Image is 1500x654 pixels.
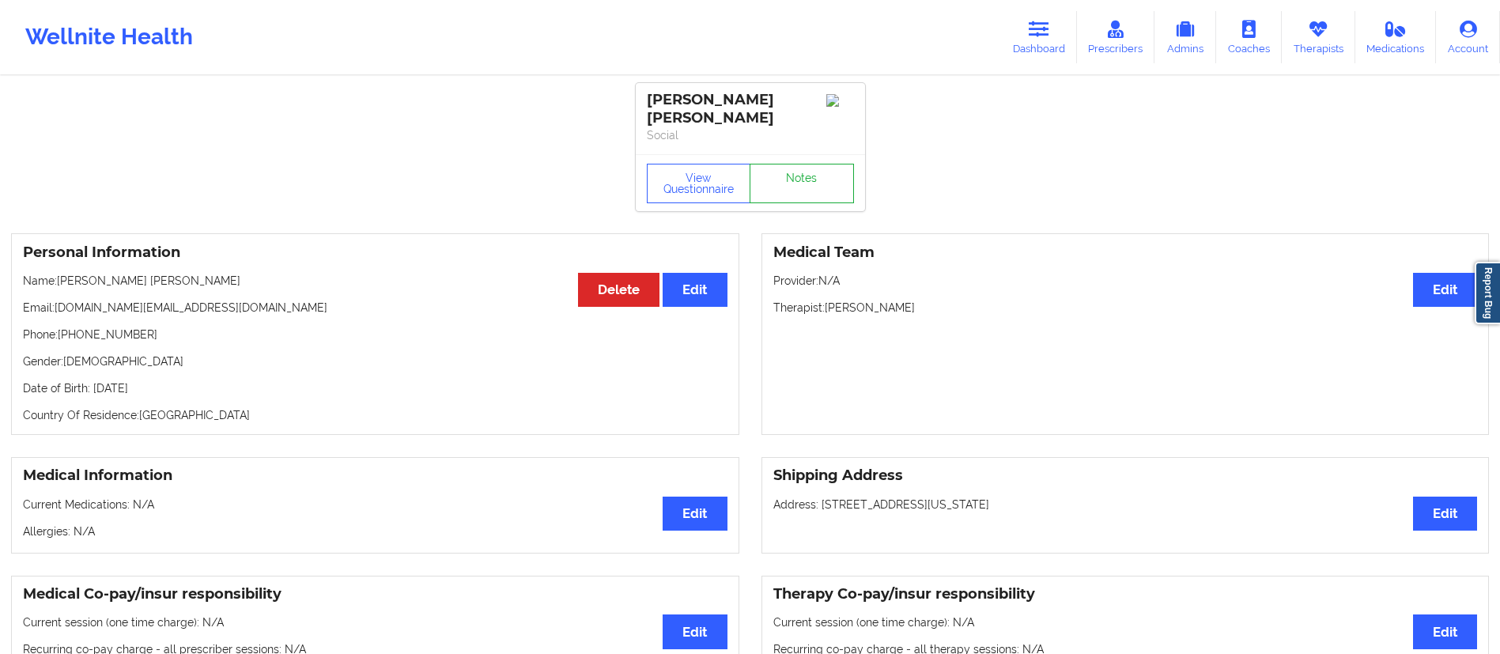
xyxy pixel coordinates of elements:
p: Current session (one time charge): N/A [773,614,1478,630]
h3: Medical Co-pay/insur responsibility [23,585,727,603]
p: Social [647,127,854,143]
button: View Questionnaire [647,164,751,203]
button: Edit [1413,273,1477,307]
p: Current Medications: N/A [23,497,727,512]
p: Gender: [DEMOGRAPHIC_DATA] [23,353,727,369]
h3: Shipping Address [773,467,1478,485]
a: Report Bug [1475,262,1500,324]
a: Admins [1154,11,1216,63]
p: Date of Birth: [DATE] [23,380,727,396]
button: Edit [663,614,727,648]
a: Account [1436,11,1500,63]
a: Therapists [1282,11,1355,63]
button: Edit [1413,497,1477,531]
p: Therapist: [PERSON_NAME] [773,300,1478,316]
div: [PERSON_NAME] [PERSON_NAME] [647,91,854,127]
a: Coaches [1216,11,1282,63]
button: Edit [1413,614,1477,648]
p: Provider: N/A [773,273,1478,289]
p: Email: [DOMAIN_NAME][EMAIL_ADDRESS][DOMAIN_NAME] [23,300,727,316]
p: Name: [PERSON_NAME] [PERSON_NAME] [23,273,727,289]
a: Medications [1355,11,1437,63]
p: Phone: [PHONE_NUMBER] [23,327,727,342]
p: Country Of Residence: [GEOGRAPHIC_DATA] [23,407,727,423]
a: Notes [750,164,854,203]
img: Image%2Fplaceholer-image.png [826,94,854,107]
h3: Personal Information [23,244,727,262]
h3: Medical Team [773,244,1478,262]
button: Delete [578,273,659,307]
button: Edit [663,497,727,531]
p: Address: [STREET_ADDRESS][US_STATE] [773,497,1478,512]
p: Current session (one time charge): N/A [23,614,727,630]
h3: Medical Information [23,467,727,485]
p: Allergies: N/A [23,524,727,539]
a: Dashboard [1001,11,1077,63]
h3: Therapy Co-pay/insur responsibility [773,585,1478,603]
a: Prescribers [1077,11,1155,63]
button: Edit [663,273,727,307]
